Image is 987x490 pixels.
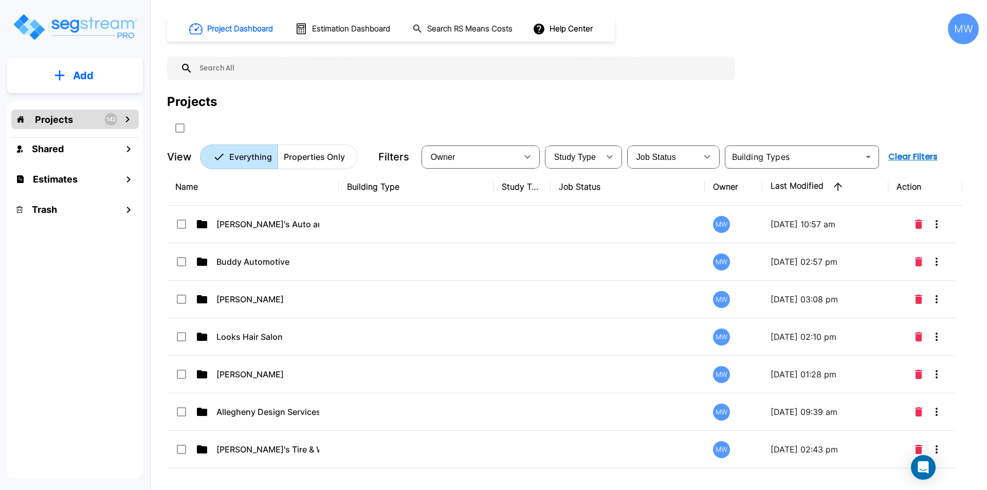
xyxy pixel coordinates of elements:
th: Building Type [339,168,493,206]
th: Owner [705,168,762,206]
p: [DATE] 03:08 pm [771,293,880,305]
div: MW [713,366,730,383]
p: 142 [106,115,116,124]
button: More-Options [926,326,947,347]
p: Add [73,68,94,83]
div: MW [713,329,730,346]
button: Estimation Dashboard [291,18,396,40]
span: Job Status [636,153,676,161]
p: Projects [35,113,73,126]
p: [PERSON_NAME]'s Auto and Glass [216,218,319,230]
p: Filters [378,149,409,165]
button: SelectAll [170,118,190,138]
p: [DATE] 09:39 am [771,406,880,418]
p: Allegheny Design Services LLC [216,406,319,418]
div: Select [424,142,517,171]
button: More-Options [926,214,947,234]
p: [DATE] 02:43 pm [771,443,880,456]
th: Action [888,168,963,206]
div: MW [948,13,979,44]
th: Study Type [493,168,551,206]
p: [PERSON_NAME] [216,293,319,305]
p: Properties Only [284,151,345,163]
th: Name [167,168,339,206]
button: Project Dashboard [185,17,279,40]
div: MW [713,216,730,233]
div: MW [713,441,730,458]
h1: Estimation Dashboard [312,23,390,35]
div: Platform [200,144,358,169]
button: Delete [911,214,926,234]
button: Delete [911,402,926,422]
th: Job Status [551,168,705,206]
button: More-Options [926,364,947,385]
button: Clear Filters [884,147,942,167]
div: Open Intercom Messenger [911,455,936,480]
input: Search All [193,57,730,80]
button: More-Options [926,439,947,460]
button: Properties Only [278,144,358,169]
th: Last Modified [762,168,888,206]
p: View [167,149,192,165]
button: Delete [911,364,926,385]
button: Help Center [531,19,597,39]
span: Study Type [554,153,596,161]
button: Delete [911,326,926,347]
p: [DATE] 02:57 pm [771,256,880,268]
input: Building Types [728,150,859,164]
p: Looks Hair Salon [216,331,319,343]
h1: Project Dashboard [207,23,273,35]
button: Open [861,150,875,164]
button: Delete [911,251,926,272]
p: [DATE] 01:28 pm [771,368,880,380]
div: Select [629,142,697,171]
p: [DATE] 02:10 pm [771,331,880,343]
button: Search RS Means Costs [408,19,518,39]
p: Everything [229,151,272,163]
div: Projects [167,93,217,111]
button: More-Options [926,402,947,422]
div: MW [713,404,730,421]
button: Everything [200,144,278,169]
button: More-Options [926,251,947,272]
div: Select [547,142,599,171]
button: Add [7,61,143,90]
img: Logo [12,12,138,42]
h1: Trash [32,203,57,216]
p: [PERSON_NAME]'s Tire & Wheel shop [216,443,319,456]
h1: Search RS Means Costs [427,23,513,35]
div: MW [713,253,730,270]
button: More-Options [926,289,947,310]
p: [DATE] 10:57 am [771,218,880,230]
button: Delete [911,439,926,460]
p: [PERSON_NAME] [216,368,319,380]
button: Delete [911,289,926,310]
p: Buddy Automotive [216,256,319,268]
span: Owner [431,153,455,161]
h1: Estimates [33,172,78,186]
div: MW [713,291,730,308]
h1: Shared [32,142,64,156]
